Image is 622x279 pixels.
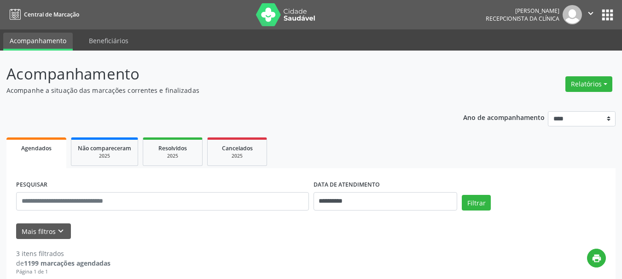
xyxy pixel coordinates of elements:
a: Beneficiários [82,33,135,49]
p: Acompanhamento [6,63,433,85]
button: print [587,249,606,268]
div: [PERSON_NAME] [486,7,559,15]
div: Página 1 de 1 [16,268,110,276]
i: print [592,253,602,263]
div: 3 itens filtrados [16,249,110,258]
button: apps [599,7,616,23]
label: PESQUISAR [16,178,47,192]
a: Central de Marcação [6,7,79,22]
button:  [582,5,599,24]
span: Cancelados [222,144,253,152]
span: Não compareceram [78,144,131,152]
div: de [16,258,110,268]
label: DATA DE ATENDIMENTO [314,178,380,192]
span: Agendados [21,144,52,152]
i:  [586,8,596,18]
span: Resolvidos [158,144,187,152]
span: Recepcionista da clínica [486,15,559,23]
button: Mais filtroskeyboard_arrow_down [16,223,71,239]
p: Ano de acompanhamento [463,111,545,123]
strong: 1199 marcações agendadas [24,259,110,268]
div: 2025 [214,153,260,159]
div: 2025 [150,153,196,159]
button: Relatórios [565,76,612,92]
p: Acompanhe a situação das marcações correntes e finalizadas [6,85,433,95]
div: 2025 [78,153,131,159]
button: Filtrar [462,195,491,211]
span: Central de Marcação [24,11,79,18]
i: keyboard_arrow_down [56,226,66,236]
a: Acompanhamento [3,33,73,51]
img: img [563,5,582,24]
